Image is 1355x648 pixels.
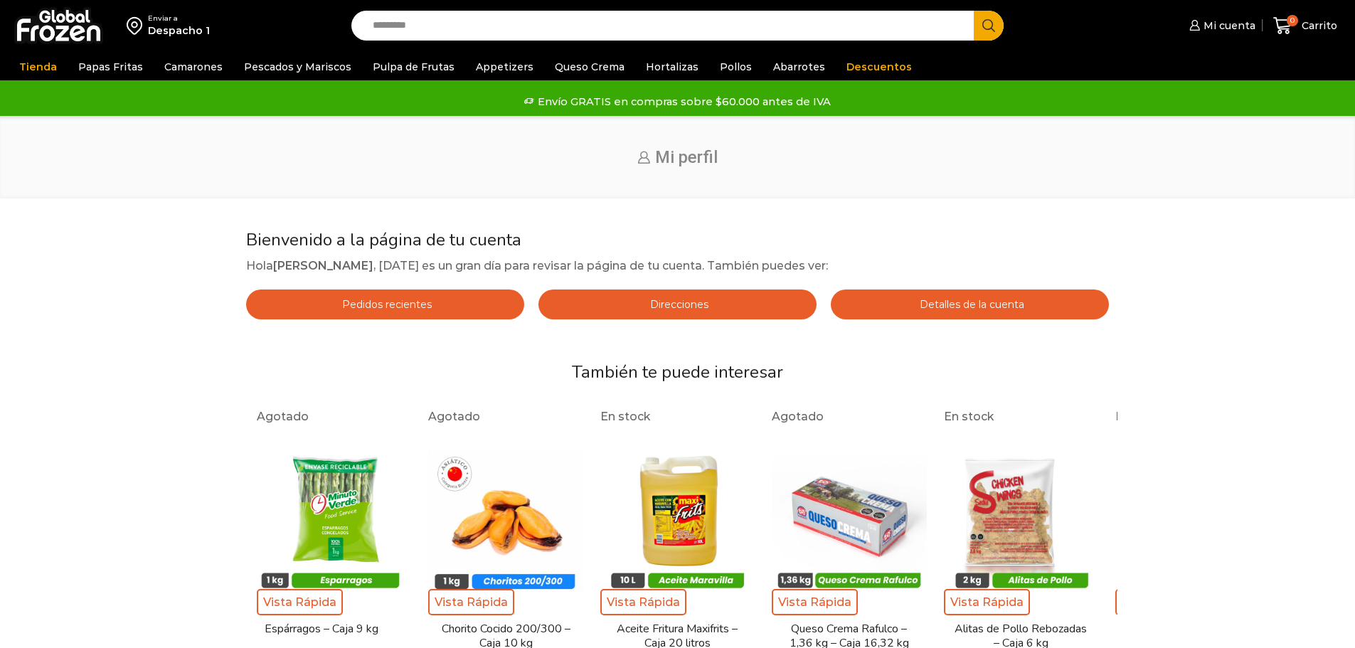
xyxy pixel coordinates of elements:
span: Vista Rápida [428,589,514,615]
p: Agotado [257,408,411,426]
a: Pedidos recientes [246,290,524,319]
p: Agotado [772,408,926,426]
span: Vista Rápida [600,589,686,615]
span: También te puede interesar [572,361,783,383]
button: Search button [974,11,1004,41]
div: Despacho 1 [148,23,210,38]
span: Vista Rápida [772,589,858,615]
span: Direcciones [647,298,708,311]
a: Pulpa de Frutas [366,53,462,80]
a: Appetizers [469,53,541,80]
img: address-field-icon.svg [127,14,148,38]
a: Queso Crema [548,53,632,80]
div: Enviar a [148,14,210,23]
a: Detalles de la cuenta [831,290,1109,319]
p: Agotado [428,408,583,426]
span: Pedidos recientes [339,298,432,311]
span: 0 [1287,15,1298,26]
a: Camarones [157,53,230,80]
span: Vista Rápida [1115,589,1201,615]
a: 0 Carrito [1270,9,1341,43]
span: Vista Rápida [944,589,1030,615]
a: Pollos [713,53,759,80]
span: Vista Rápida [257,589,343,615]
a: Pescados y Mariscos [237,53,358,80]
a: Mi cuenta [1186,11,1255,40]
p: En stock [944,408,1098,426]
span: Mi cuenta [1200,18,1255,33]
a: Abarrotes [766,53,832,80]
a: Descuentos [839,53,919,80]
a: Papas Fritas [71,53,150,80]
span: Carrito [1298,18,1337,33]
p: En stock [600,408,755,426]
a: Hortalizas [639,53,706,80]
strong: [PERSON_NAME] [273,259,373,272]
span: Detalles de la cuenta [916,298,1024,311]
a: Tienda [12,53,64,80]
span: Mi perfil [655,147,718,167]
a: Direcciones [538,290,817,319]
span: Bienvenido a la página de tu cuenta [246,228,521,251]
p: En stock [1115,408,1270,426]
a: Espárragos – Caja 9 kg [265,622,378,636]
p: Hola , [DATE] es un gran día para revisar la página de tu cuenta. También puedes ver: [246,257,1109,275]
